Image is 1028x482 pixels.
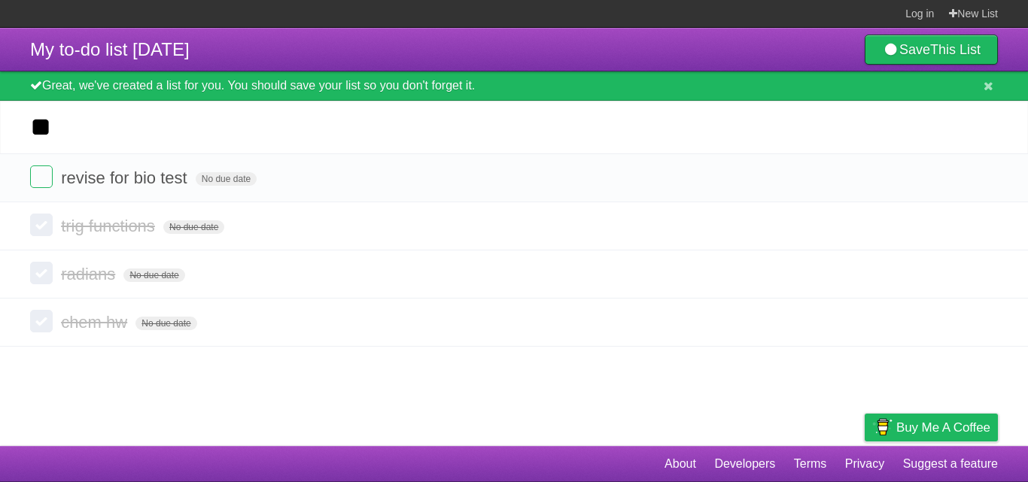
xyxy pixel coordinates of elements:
img: Buy me a coffee [872,414,893,440]
a: Developers [714,450,775,478]
span: revise for bio test [61,168,191,187]
span: No due date [123,268,184,282]
label: Done [30,214,53,236]
a: Terms [794,450,827,478]
a: About [665,450,696,478]
a: Suggest a feature [903,450,998,478]
label: Done [30,310,53,332]
span: My to-do list [DATE] [30,39,190,59]
span: chem hw [61,313,131,332]
span: No due date [135,317,196,330]
a: Buy me a coffee [865,414,998,441]
span: No due date [163,220,224,234]
label: Done [30,262,53,284]
span: No due date [196,172,257,186]
span: Buy me a coffee [896,414,990,441]
span: trig functions [61,217,159,235]
label: Done [30,165,53,188]
b: This List [930,42,981,57]
a: Privacy [845,450,884,478]
a: SaveThis List [865,35,998,65]
span: radians [61,265,119,283]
